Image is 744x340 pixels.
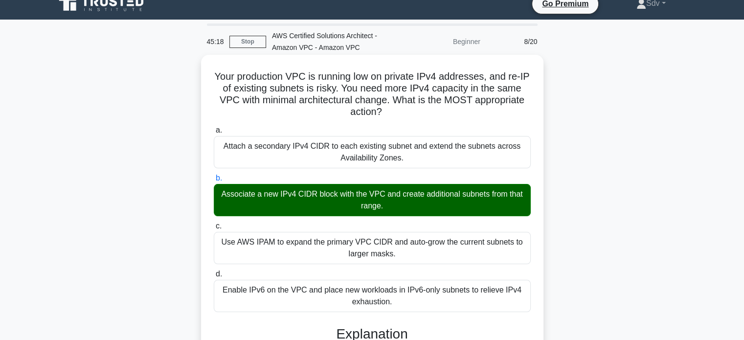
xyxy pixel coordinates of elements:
div: Associate a new IPv4 CIDR block with the VPC and create additional subnets from that range. [214,184,531,216]
span: c. [216,222,222,230]
div: 45:18 [201,32,229,51]
div: Use AWS IPAM to expand the primary VPC CIDR and auto-grow the current subnets to larger masks. [214,232,531,264]
div: 8/20 [486,32,543,51]
div: Attach a secondary IPv4 CIDR to each existing subnet and extend the subnets across Availability Z... [214,136,531,168]
a: Stop [229,36,266,48]
div: Beginner [401,32,486,51]
span: b. [216,174,222,182]
div: Enable IPv6 on the VPC and place new workloads in IPv6-only subnets to relieve IPv4 exhaustion. [214,280,531,312]
span: a. [216,126,222,134]
h5: Your production VPC is running low on private IPv4 addresses, and re-IP of existing subnets is ri... [213,70,532,118]
div: AWS Certified Solutions Architect - Amazon VPC - Amazon VPC [266,26,401,57]
span: d. [216,270,222,278]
